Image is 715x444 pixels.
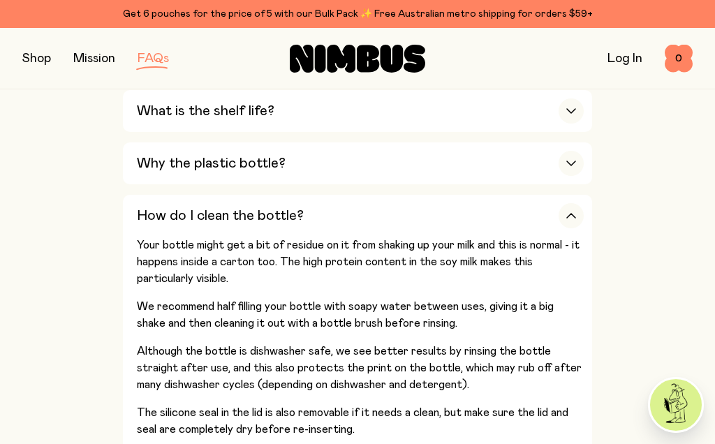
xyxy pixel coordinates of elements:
p: Your bottle might get a bit of residue on it from shaking up your milk and this is normal - it ha... [137,237,584,287]
a: Log In [607,52,642,65]
a: FAQs [138,52,169,65]
button: Why the plastic bottle? [123,142,592,184]
h3: How do I clean the bottle? [137,207,304,224]
h3: What is the shelf life? [137,103,274,119]
button: What is the shelf life? [123,90,592,132]
a: Mission [73,52,115,65]
div: Get 6 pouches for the price of 5 with our Bulk Pack ✨ Free Australian metro shipping for orders $59+ [22,6,693,22]
button: 0 [665,45,693,73]
p: The silicone seal in the lid is also removable if it needs a clean, but make sure the lid and sea... [137,404,584,438]
p: We recommend half filling your bottle with soapy water between uses, giving it a big shake and th... [137,298,584,332]
img: agent [650,379,702,431]
h3: Why the plastic bottle? [137,155,286,172]
p: Although the bottle is dishwasher safe, we see better results by rinsing the bottle straight afte... [137,343,584,393]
